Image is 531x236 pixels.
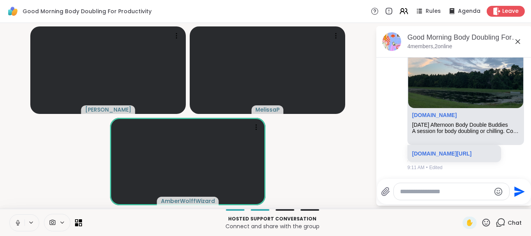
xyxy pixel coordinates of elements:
[502,7,519,15] span: Leave
[412,150,472,157] a: [DOMAIN_NAME][URL]
[412,122,519,128] div: [DATE] Afternoon Body Double Buddies
[494,187,503,196] button: Emoji picker
[412,128,519,135] div: A session for body doubling or chilling. Come work on whatever tasks you have! Just want company ...
[87,222,458,230] p: Connect and share with the group
[412,112,457,118] a: Attachment
[255,106,279,114] span: MelissaP
[400,188,491,196] textarea: Type your message
[429,164,442,171] span: Edited
[407,33,526,42] div: Good Morning Body Doubling For Productivity, [DATE]
[407,43,452,51] p: 4 members, 2 online
[383,32,401,51] img: Good Morning Body Doubling For Productivity, Oct 08
[466,218,473,227] span: ✋
[87,215,458,222] p: Hosted support conversation
[508,219,522,227] span: Chat
[161,197,215,205] span: AmberWolffWizard
[85,106,131,114] span: [PERSON_NAME]
[23,7,152,15] span: Good Morning Body Doubling For Productivity
[426,7,441,15] span: Rules
[510,183,527,200] button: Send
[6,5,19,18] img: ShareWell Logomark
[426,164,428,171] span: •
[408,11,523,108] img: Wednesday Afternoon Body Double Buddies
[458,7,480,15] span: Agenda
[407,164,424,171] span: 9:11 AM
